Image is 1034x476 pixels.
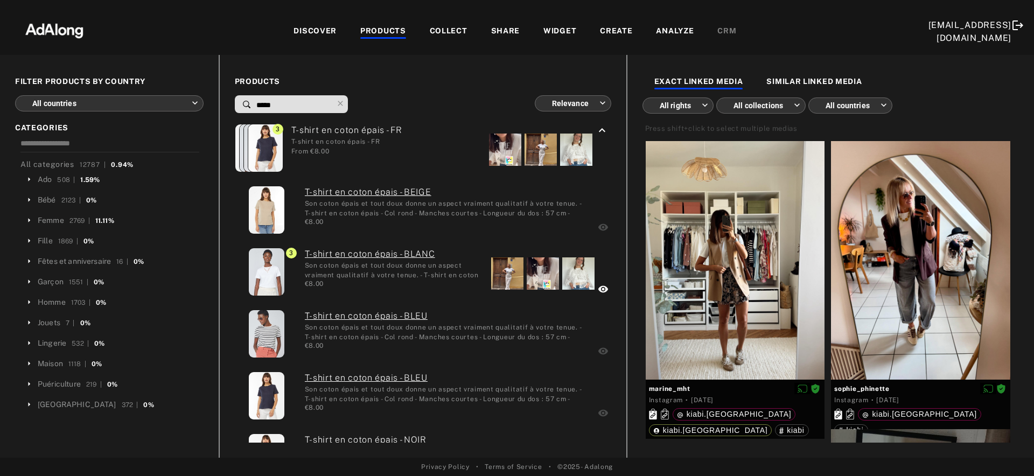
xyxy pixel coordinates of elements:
[980,424,1034,476] iframe: Chat Widget
[305,403,590,412] div: €8.00
[305,310,590,323] a: (ada-kiabi-1319) T-shirt en coton épais - BLEU: Son coton épais et tout doux donne un aspect vrai...
[485,462,542,472] a: Terms of Service
[661,409,669,419] svg: Similar products linked
[305,261,483,279] div: Son coton épais et tout doux donne un aspect vraiment qualitatif à votre tenue. - T-shirt en coto...
[834,395,868,405] div: Instagram
[80,175,100,185] div: 1.59%
[38,235,53,247] div: Fille
[38,338,66,349] div: Lingerie
[94,277,104,287] div: 0%
[273,124,283,135] span: 3
[68,359,86,369] div: 1118 |
[726,91,800,120] div: All collections
[96,298,106,307] div: 0%
[839,426,863,434] div: kiabi
[686,396,688,404] span: ·
[360,25,406,38] div: PRODUCTS
[38,215,64,226] div: Femme
[305,186,590,199] a: (ada-kiabi-17727) T-shirt en coton épais - BEIGE: Son coton épais et tout doux donne un aspect vr...
[15,76,204,87] span: FILTER PRODUCTS BY COUNTRY
[38,399,116,410] div: [GEOGRAPHIC_DATA]
[57,175,75,185] div: 508 |
[305,372,590,384] a: (ada-kiabi-17838) T-shirt en coton épais - BLEU: Son coton épais et tout doux donne un aspect vra...
[996,384,1006,392] span: Rights agreed
[291,146,402,156] div: From €8.00
[38,276,64,288] div: Garçon
[596,124,609,137] i: keyboard_arrow_up
[7,13,102,46] img: 63233d7d88ed69de3c212112c67096b6.png
[834,384,1007,394] span: sophie_phinette
[649,384,822,394] span: marine_mht
[421,462,470,472] a: Privacy Policy
[663,426,768,435] span: kiabi.[GEOGRAPHIC_DATA]
[305,341,590,351] div: €8.00
[491,25,520,38] div: SHARE
[286,248,297,258] span: 3
[649,395,683,405] div: Instagram
[249,248,285,296] img: t-shirt-en-coton-epais-blanc-bry22_2_fr1.jpg
[430,25,467,38] div: COLLECT
[305,433,590,446] a: (ada-kiabi-17875) T-shirt en coton épais - NOIR: Son coton épais et tout doux donne un aspect vra...
[61,195,81,205] div: 2123 |
[549,462,551,472] span: •
[846,409,854,419] svg: Similar products linked
[20,159,134,170] div: All categories
[654,76,743,89] div: EXACT LINKED MEDIA
[15,122,204,134] span: CATEGORIES
[86,380,102,389] div: 219 |
[69,216,90,226] div: 2769 |
[871,396,874,404] span: ·
[71,298,90,307] div: 1703 |
[80,318,90,328] div: 0%
[134,257,144,267] div: 0%
[811,384,820,392] span: Rights agreed
[111,160,134,170] div: 0.94%
[80,160,106,170] div: 12787 |
[122,400,138,410] div: 372 |
[980,383,996,394] button: Disable diffusion on this media
[94,339,104,348] div: 0%
[83,236,94,246] div: 0%
[305,323,590,341] div: Son coton épais et tout doux donne un aspect vraiment qualitatif à votre tenue. - T-shirt en coto...
[876,396,899,404] time: 2025-09-03T15:18:34.000Z
[38,317,60,328] div: Jouets
[818,91,887,120] div: All countries
[25,89,198,117] div: All countries
[687,410,792,418] span: kiabi.[GEOGRAPHIC_DATA]
[38,379,81,390] div: Puériculture
[787,426,804,435] span: kiabi
[244,124,280,172] img: t-shirt-en-coton-epais-marine-bry22_3_fr1.jpg
[86,195,96,205] div: 0%
[58,236,78,246] div: 1869 |
[249,310,285,358] img: t-shirt-en-coton-epais-marine-bry22_3_fr1.jpg
[476,462,479,472] span: •
[38,174,52,185] div: Ado
[653,426,768,434] div: kiabi.france
[794,383,811,394] button: Disable diffusion on this media
[717,25,736,38] div: CRM
[38,256,111,267] div: Fêtes et anniversaire
[305,384,590,403] div: Son coton épais et tout doux donne un aspect vraiment qualitatif à votre tenue. - T-shirt en coto...
[72,339,89,348] div: 532 |
[544,89,606,117] div: Relevance
[38,358,63,369] div: Maison
[677,410,792,418] div: kiabi.france
[235,124,271,172] img: t-shirt-en-coton-epais-beige-bry22_10_fr1.jpg
[862,410,977,418] div: kiabi.france
[235,76,611,87] span: PRODUCTS
[872,410,977,418] span: kiabi.[GEOGRAPHIC_DATA]
[557,462,613,472] span: © 2025 - Adalong
[543,25,576,38] div: WIDGET
[766,76,862,89] div: SIMILAR LINKED MEDIA
[305,199,590,217] div: Son coton épais et tout doux donne un aspect vraiment qualitatif à votre tenue. - T-shirt en coto...
[38,194,56,206] div: Bébé
[38,297,66,308] div: Homme
[649,409,657,419] svg: Exact products linked
[247,124,283,172] img: t-shirt-en-coton-epais-bleu-marine-bry22_12_fr1.jpg
[294,25,337,38] div: DISCOVER
[107,380,117,389] div: 0%
[249,186,285,234] img: t-shirt-en-coton-epais-beige-bry22_10_fr1.jpg
[305,217,590,227] div: €8.00
[305,248,483,261] a: (ada-kiabi-5048) T-shirt en coton épais - BLANC: Son coton épais et tout doux donne un aspect vra...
